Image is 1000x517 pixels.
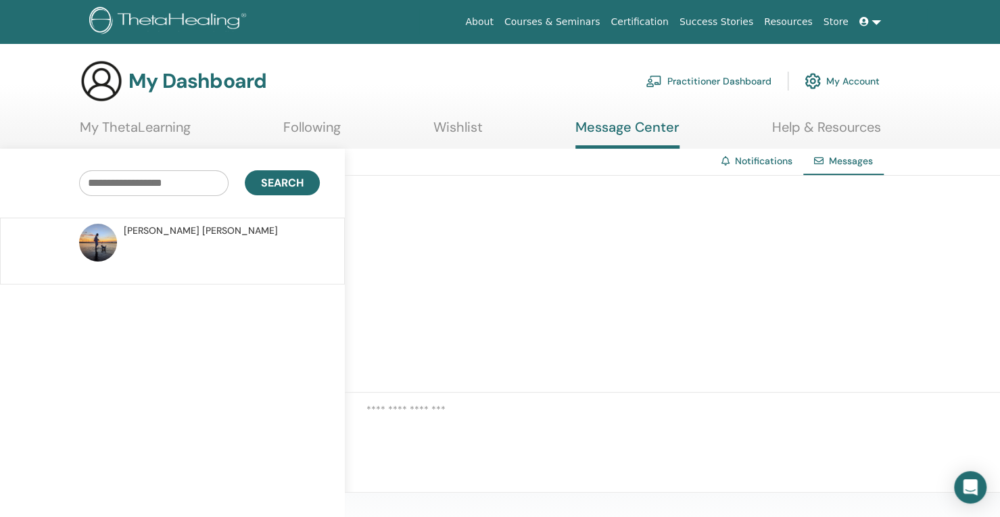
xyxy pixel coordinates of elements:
[818,9,854,34] a: Store
[646,75,662,87] img: chalkboard-teacher.svg
[128,69,266,93] h3: My Dashboard
[433,119,483,145] a: Wishlist
[646,66,771,96] a: Practitioner Dashboard
[79,224,117,262] img: default.jpg
[499,9,606,34] a: Courses & Seminars
[735,155,792,167] a: Notifications
[605,9,673,34] a: Certification
[674,9,759,34] a: Success Stories
[89,7,251,37] img: logo.png
[124,224,278,238] span: [PERSON_NAME] [PERSON_NAME]
[245,170,320,195] button: Search
[575,119,680,149] a: Message Center
[261,176,304,190] span: Search
[80,59,123,103] img: generic-user-icon.jpg
[759,9,818,34] a: Resources
[805,66,880,96] a: My Account
[283,119,341,145] a: Following
[460,9,498,34] a: About
[805,70,821,93] img: cog.svg
[80,119,191,145] a: My ThetaLearning
[772,119,881,145] a: Help & Resources
[954,471,986,503] div: Open Intercom Messenger
[829,155,873,167] span: Messages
